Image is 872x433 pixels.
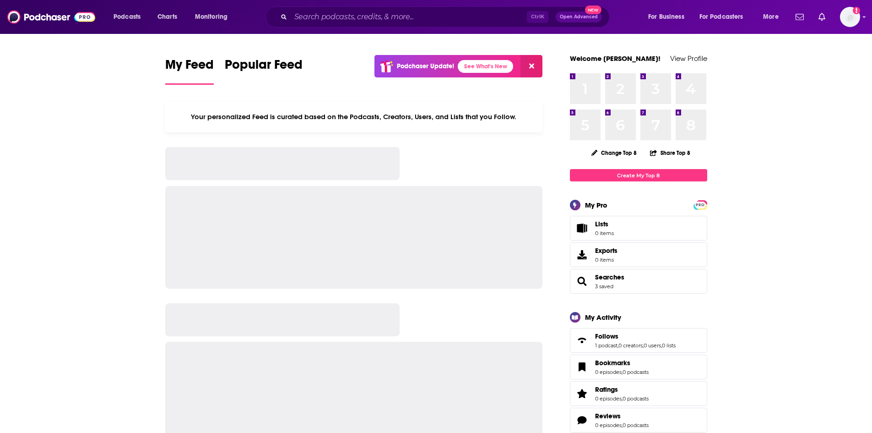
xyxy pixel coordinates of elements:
a: 0 episodes [595,395,622,402]
div: Your personalized Feed is curated based on the Podcasts, Creators, Users, and Lists that you Follow. [165,101,543,132]
a: Welcome [PERSON_NAME]! [570,54,661,63]
a: Charts [152,10,183,24]
span: Ratings [595,385,618,394]
button: Share Top 8 [650,144,691,162]
input: Search podcasts, credits, & more... [291,10,527,24]
a: PRO [695,201,706,208]
a: Bookmarks [573,361,591,373]
div: My Pro [585,201,607,209]
a: 3 saved [595,283,613,290]
span: Open Advanced [560,15,598,19]
span: New [585,5,601,14]
span: Ratings [570,381,707,406]
a: 0 users [644,342,661,349]
a: Reviews [573,414,591,427]
p: Podchaser Update! [397,62,454,70]
button: open menu [693,10,757,24]
span: For Podcasters [699,11,743,23]
button: open menu [107,10,152,24]
img: User Profile [840,7,860,27]
div: My Activity [585,313,621,322]
a: Searches [595,273,624,281]
span: , [622,422,623,428]
span: Monitoring [195,11,227,23]
button: Change Top 8 [586,147,643,159]
a: 0 podcasts [623,369,649,375]
a: 0 episodes [595,422,622,428]
a: Show notifications dropdown [792,9,807,25]
a: Follows [595,332,676,340]
span: Searches [570,269,707,294]
a: 0 creators [618,342,643,349]
span: Lists [573,222,591,235]
span: Bookmarks [570,355,707,379]
span: 0 items [595,257,617,263]
span: Reviews [595,412,621,420]
button: open menu [642,10,696,24]
span: My Feed [165,57,214,78]
span: Follows [570,328,707,353]
a: See What's New [458,60,513,73]
a: Create My Top 8 [570,169,707,181]
span: Lists [595,220,614,228]
a: Bookmarks [595,359,649,367]
span: Charts [157,11,177,23]
a: 0 podcasts [623,395,649,402]
span: For Business [648,11,684,23]
button: open menu [189,10,239,24]
span: 0 items [595,230,614,236]
span: Exports [573,248,591,261]
a: Show notifications dropdown [815,9,829,25]
div: Search podcasts, credits, & more... [274,6,618,27]
a: 0 podcasts [623,422,649,428]
a: Popular Feed [225,57,303,85]
a: Ratings [573,387,591,400]
button: Show profile menu [840,7,860,27]
span: , [617,342,618,349]
button: Open AdvancedNew [556,11,602,22]
a: Ratings [595,385,649,394]
span: PRO [695,202,706,208]
a: 1 podcast [595,342,617,349]
span: Reviews [570,408,707,433]
svg: Add a profile image [853,7,860,14]
a: My Feed [165,57,214,85]
a: Searches [573,275,591,288]
span: Ctrl K [527,11,548,23]
span: Lists [595,220,608,228]
span: Podcasts [114,11,141,23]
a: Lists [570,216,707,241]
span: Exports [595,247,617,255]
span: Bookmarks [595,359,630,367]
a: View Profile [670,54,707,63]
a: 0 lists [662,342,676,349]
span: More [763,11,779,23]
span: Popular Feed [225,57,303,78]
span: , [661,342,662,349]
span: , [643,342,644,349]
span: Follows [595,332,618,340]
a: Reviews [595,412,649,420]
a: Follows [573,334,591,347]
button: open menu [757,10,790,24]
span: Logged in as evankrask [840,7,860,27]
a: 0 episodes [595,369,622,375]
span: , [622,395,623,402]
a: Exports [570,242,707,267]
span: , [622,369,623,375]
img: Podchaser - Follow, Share and Rate Podcasts [7,8,95,26]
